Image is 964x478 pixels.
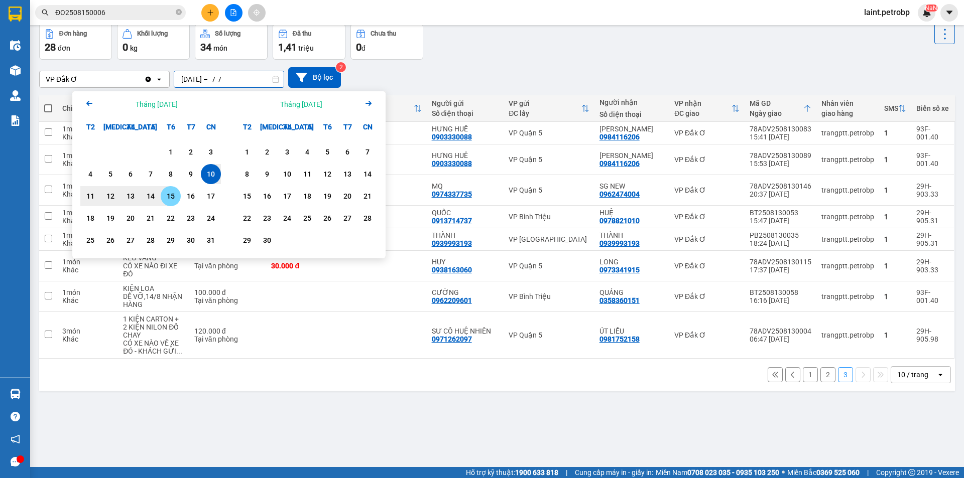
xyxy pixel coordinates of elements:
div: Choose Thứ Sáu, tháng 09 12 2025. It's available. [317,164,337,184]
div: Choose Thứ Ba, tháng 09 16 2025. It's available. [257,186,277,206]
div: Tại văn phòng [194,262,262,270]
div: 1 món [62,151,113,160]
div: Choose Thứ Năm, tháng 09 18 2025. It's available. [297,186,317,206]
button: Chưa thu0đ [350,24,423,60]
div: Chi tiết [62,104,113,112]
th: Toggle SortBy [745,95,816,122]
button: Đơn hàng28đơn [39,24,112,60]
div: Choose Chủ Nhật, tháng 08 3 2025. It's available. [201,142,221,162]
div: 2 [260,146,274,158]
div: Khác [62,239,113,247]
div: HUỆ [599,209,664,217]
div: 16 [184,190,198,202]
div: 78ADV2508130089 [750,151,811,160]
div: [MEDICAL_DATA] [100,117,120,137]
div: 78ADV2508130083 [750,125,811,133]
div: Chưa thu [371,30,396,37]
span: plus [207,9,214,16]
div: Choose Thứ Bảy, tháng 08 23 2025. It's available. [181,208,201,228]
span: aim [253,9,260,16]
span: close-circle [176,9,182,15]
div: T4 [277,117,297,137]
div: Choose Thứ Năm, tháng 08 14 2025. It's available. [141,186,161,206]
div: Choose Thứ Hai, tháng 08 25 2025. It's available. [80,230,100,250]
div: 0978821010 [599,217,640,225]
div: 93F-001.40 [916,151,949,168]
div: 15 [240,190,254,202]
div: T4 [120,117,141,137]
input: Tìm tên, số ĐT hoặc mã đơn [55,7,174,18]
div: 78ADV2508130146 [750,182,811,190]
div: Choose Thứ Hai, tháng 09 29 2025. It's available. [237,230,257,250]
div: 29H-905.31 [916,209,949,225]
div: SMS [884,104,898,112]
div: Choose Thứ Tư, tháng 08 20 2025. It's available. [120,208,141,228]
div: Choose Chủ Nhật, tháng 09 14 2025. It's available. [357,164,378,184]
div: Khác [62,217,113,225]
div: HỒNG LIÊN [599,125,664,133]
sup: 2 [336,62,346,72]
div: Choose Thứ Hai, tháng 09 8 2025. It's available. [237,164,257,184]
button: Next month. [363,97,375,111]
div: T6 [317,117,337,137]
div: ĐC lấy [509,109,581,117]
div: Choose Thứ Hai, tháng 09 22 2025. It's available. [237,208,257,228]
div: VP Quận 5 [509,186,589,194]
div: 27 [340,212,354,224]
div: T2 [80,117,100,137]
svg: Clear value [144,75,152,83]
div: 26 [103,234,117,246]
div: [MEDICAL_DATA] [257,117,277,137]
div: 1 món [62,125,113,133]
div: Khác [62,190,113,198]
div: 12 [320,168,334,180]
div: 9 [184,168,198,180]
div: 10 / trang [897,370,928,380]
div: 21 [144,212,158,224]
div: VP Đắk Ơ [674,186,740,194]
th: Toggle SortBy [879,95,911,122]
div: Choose Chủ Nhật, tháng 08 17 2025. It's available. [201,186,221,206]
div: 23 [184,212,198,224]
div: 1 [884,155,906,164]
div: Choose Thứ Hai, tháng 09 15 2025. It's available. [237,186,257,206]
div: 10 [204,168,218,180]
div: giao hàng [821,109,874,117]
div: CN [357,117,378,137]
div: 1 [884,235,906,243]
div: Khác [62,160,113,168]
div: 1 [164,146,178,158]
div: Choose Thứ Ba, tháng 09 9 2025. It's available. [257,164,277,184]
div: 5 [103,168,117,180]
div: VP Đắk Ơ [9,9,89,21]
div: Choose Thứ Ba, tháng 08 5 2025. It's available. [100,164,120,184]
div: Choose Thứ Năm, tháng 08 21 2025. It's available. [141,208,161,228]
div: 11 [300,168,314,180]
div: Selected start date. Chủ Nhật, tháng 08 10 2025. It's available. [201,164,221,184]
div: Choose Thứ Ba, tháng 09 2 2025. It's available. [257,142,277,162]
span: CR : [8,66,23,76]
div: 7 [144,168,158,180]
div: 29H-903.33 [916,182,949,198]
button: Previous month. [83,97,95,111]
span: caret-down [945,8,954,17]
div: Choose Chủ Nhật, tháng 08 31 2025. It's available. [201,230,221,250]
div: Choose Thứ Bảy, tháng 09 6 2025. It's available. [337,142,357,162]
div: 28 [360,212,375,224]
div: T6 [161,117,181,137]
div: 1 món [62,182,113,190]
div: Choose Thứ Sáu, tháng 08 8 2025. It's available. [161,164,181,184]
div: 23 [260,212,274,224]
div: Choose Thứ Bảy, tháng 09 27 2025. It's available. [337,208,357,228]
div: 0962474004 [599,190,640,198]
th: Toggle SortBy [669,95,745,122]
span: đ [361,44,366,52]
div: 31 [204,234,218,246]
div: 3 [204,146,218,158]
div: VP Đắk Ơ [674,262,740,270]
div: Choose Thứ Sáu, tháng 08 15 2025. It's available. [161,186,181,206]
div: VP Bình Triệu [96,9,164,33]
div: Choose Thứ Ba, tháng 09 30 2025. It's available. [257,230,277,250]
button: Số lượng34món [195,24,268,60]
img: warehouse-icon [10,90,21,101]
